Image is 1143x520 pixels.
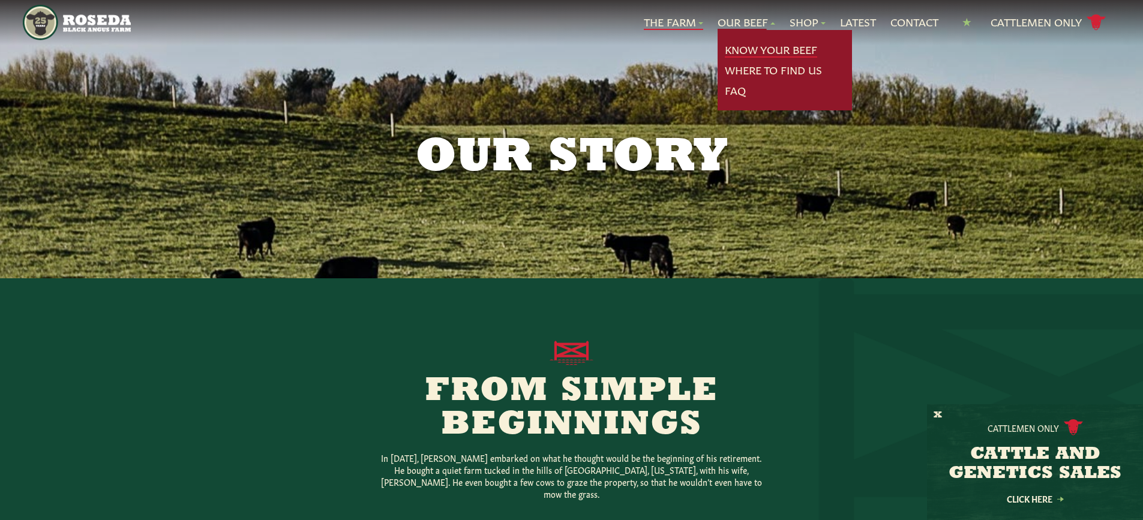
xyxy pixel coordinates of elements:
p: In [DATE], [PERSON_NAME] embarked on what he thought would be the beginning of his retirement. He... [380,452,764,500]
h2: From Simple Beginnings [341,375,802,442]
p: Cattlemen Only [988,422,1059,434]
a: Latest [840,14,876,30]
a: Know Your Beef [725,42,817,58]
a: Cattlemen Only [991,12,1106,33]
h1: Our Story [265,134,879,182]
button: X [934,409,942,422]
a: The Farm [644,14,703,30]
a: FAQ [725,83,746,98]
a: Where To Find Us [725,62,822,78]
a: Our Beef [718,14,775,30]
img: cattle-icon.svg [1064,419,1083,435]
h3: CATTLE AND GENETICS SALES [942,445,1128,483]
a: Shop [790,14,826,30]
img: https://roseda.com/wp-content/uploads/2021/05/roseda-25-header.png [23,5,130,40]
a: Click Here [981,495,1089,503]
a: Contact [890,14,938,30]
